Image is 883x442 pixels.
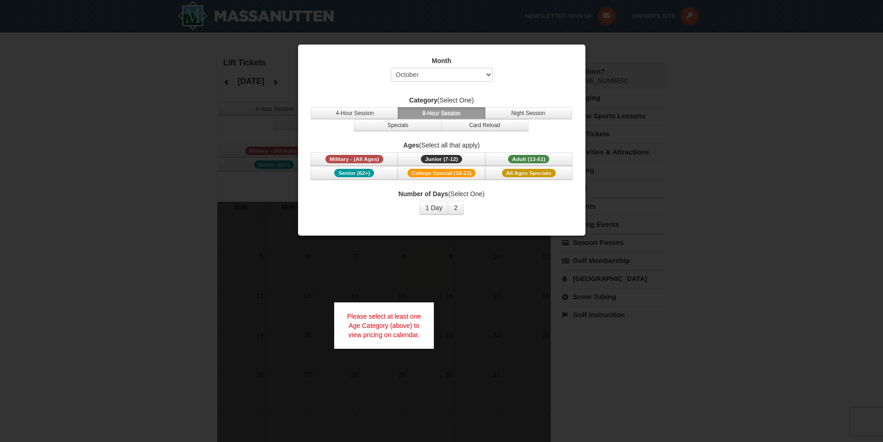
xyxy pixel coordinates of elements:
[325,155,383,163] span: Military - (All Ages)
[398,166,485,180] button: College Special (18-22)
[311,107,398,119] button: 4-Hour Session
[508,155,550,163] span: Adult (13-61)
[441,119,528,131] button: Card Reload
[354,119,441,131] button: Specials
[502,169,556,177] span: All Ages Specials
[310,96,574,105] label: (Select One)
[448,201,464,215] button: 2
[403,141,419,149] strong: Ages
[398,152,485,166] button: Junior (7-12)
[432,57,451,64] strong: Month
[398,107,485,119] button: 8-Hour Session
[399,190,448,198] strong: Number of Days
[409,96,438,104] strong: Category
[421,155,462,163] span: Junior (7-12)
[310,189,574,199] label: (Select One)
[311,166,398,180] button: Senior (62+)
[334,169,374,177] span: Senior (62+)
[407,169,476,177] span: College Special (18-22)
[485,152,572,166] button: Adult (13-61)
[334,302,434,349] div: Please select at least one Age Category (above) to view pricing on calendar.
[485,166,572,180] button: All Ages Specials
[485,107,572,119] button: Night Session
[419,201,449,215] button: 1 Day
[310,141,574,150] label: (Select all that apply)
[311,152,398,166] button: Military - (All Ages)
